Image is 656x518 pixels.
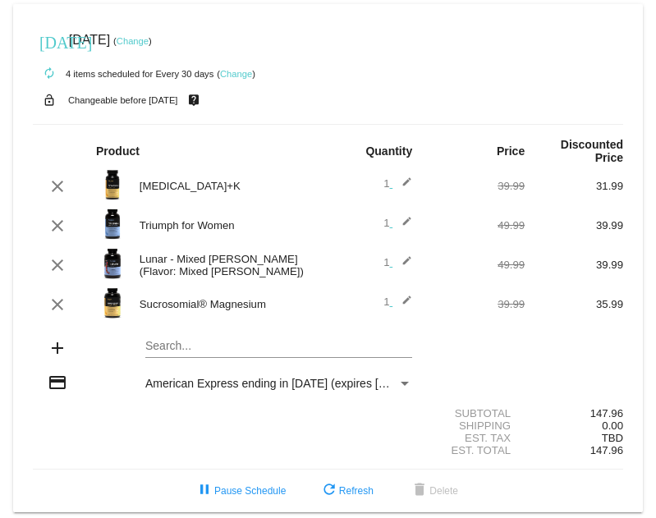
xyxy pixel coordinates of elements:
div: Shipping [426,419,525,432]
span: Pause Schedule [195,485,286,497]
strong: Price [497,144,525,158]
div: 39.99 [426,298,525,310]
div: [MEDICAL_DATA]+K [131,180,328,192]
span: 1 [383,177,412,190]
mat-icon: edit [392,295,412,314]
div: Triumph for Women [131,219,328,231]
small: ( ) [217,69,255,79]
span: American Express ending in [DATE] (expires [CREDIT_CARD_DATA]) [145,377,502,390]
span: 1 [383,296,412,308]
img: Image-1-Carousel-Lunar-MB-Roman-Berezecky.png [96,247,129,280]
div: 39.99 [525,219,623,231]
div: Est. Tax [426,432,525,444]
a: Change [220,69,252,79]
a: Change [117,36,149,46]
mat-icon: clear [48,255,67,275]
mat-icon: delete [410,481,429,501]
mat-icon: [DATE] [39,31,59,51]
mat-icon: edit [392,255,412,275]
small: Changeable before [DATE] [68,95,178,105]
div: Lunar - Mixed [PERSON_NAME] (Flavor: Mixed [PERSON_NAME]) [131,253,328,277]
div: 49.99 [426,259,525,271]
img: updated-4.8-triumph-female.png [96,208,129,241]
strong: Quantity [365,144,412,158]
mat-icon: add [48,338,67,358]
small: ( ) [113,36,152,46]
button: Pause Schedule [181,476,299,506]
button: Refresh [306,476,387,506]
img: Image-1-Carousel-Vitamin-DK-Photoshoped-1000x1000-1.png [96,168,129,201]
img: magnesium-carousel-1.png [96,287,129,319]
mat-icon: edit [392,176,412,196]
mat-icon: clear [48,176,67,196]
div: 31.99 [525,180,623,192]
div: 39.99 [426,180,525,192]
span: Refresh [319,485,374,497]
mat-icon: lock_open [39,89,59,111]
strong: Discounted Price [561,138,623,164]
div: 35.99 [525,298,623,310]
mat-icon: live_help [184,89,204,111]
mat-icon: edit [392,216,412,236]
small: 4 items scheduled for Every 30 days [33,69,213,79]
button: Delete [397,476,471,506]
input: Search... [145,340,412,353]
div: Subtotal [426,407,525,419]
div: 39.99 [525,259,623,271]
span: 147.96 [590,444,623,456]
div: Est. Total [426,444,525,456]
mat-icon: pause [195,481,214,501]
mat-icon: autorenew [39,64,59,84]
span: 0.00 [602,419,623,432]
span: 1 [383,256,412,268]
div: 147.96 [525,407,623,419]
span: 1 [383,217,412,229]
mat-select: Payment Method [145,377,412,390]
mat-icon: refresh [319,481,339,501]
mat-icon: clear [48,216,67,236]
div: 49.99 [426,219,525,231]
strong: Product [96,144,140,158]
div: Sucrosomial® Magnesium [131,298,328,310]
mat-icon: clear [48,295,67,314]
span: Delete [410,485,458,497]
span: TBD [602,432,623,444]
mat-icon: credit_card [48,373,67,392]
